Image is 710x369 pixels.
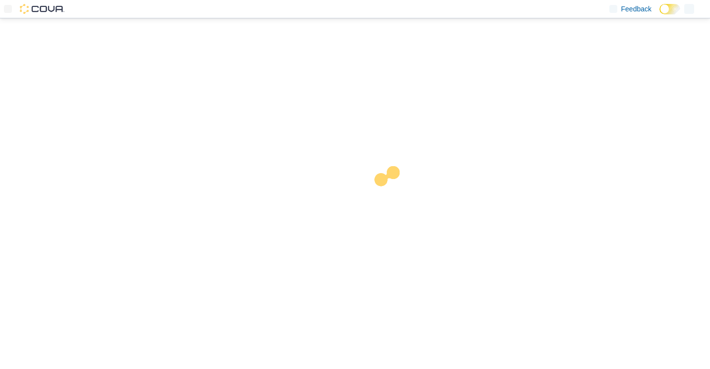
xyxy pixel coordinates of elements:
img: cova-loader [355,159,429,233]
input: Dark Mode [659,4,680,14]
span: Feedback [621,4,651,14]
span: Dark Mode [659,14,660,15]
img: Cova [20,4,64,14]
